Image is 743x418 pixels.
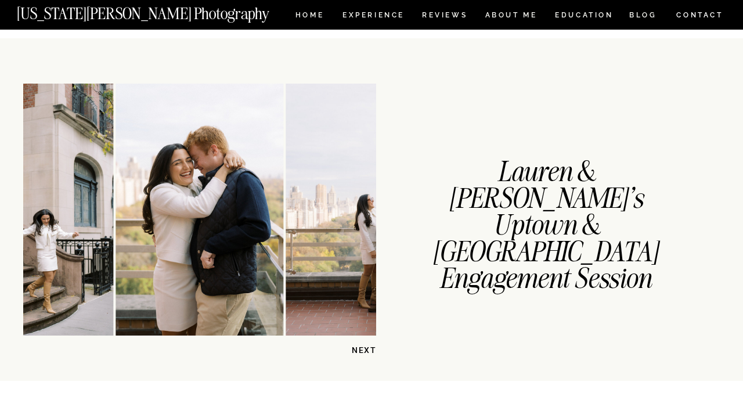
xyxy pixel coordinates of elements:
a: EDUCATION [554,12,615,21]
p: NEXT [316,345,376,356]
p: NEXT [660,3,720,15]
a: [US_STATE][PERSON_NAME] Photography [17,6,308,16]
a: BLOG [629,12,657,21]
a: ABOUT ME [485,12,538,21]
a: REVIEWS [422,12,466,21]
a: CONTACT [676,9,724,21]
a: Experience [342,12,403,21]
a: HOME [293,12,326,21]
h1: Lauren & [PERSON_NAME]'s Uptown & [GEOGRAPHIC_DATA] Engagement Session [430,158,661,236]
